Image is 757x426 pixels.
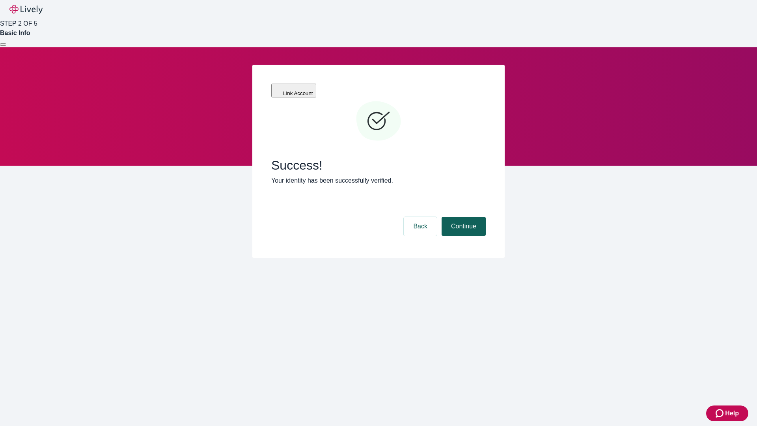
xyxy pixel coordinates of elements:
button: Zendesk support iconHelp [706,405,748,421]
img: Lively [9,5,43,14]
button: Link Account [271,84,316,97]
span: Help [725,409,739,418]
span: Success! [271,158,486,173]
button: Continue [442,217,486,236]
svg: Checkmark icon [355,98,402,145]
p: Your identity has been successfully verified. [271,176,486,185]
svg: Zendesk support icon [716,409,725,418]
button: Back [404,217,437,236]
